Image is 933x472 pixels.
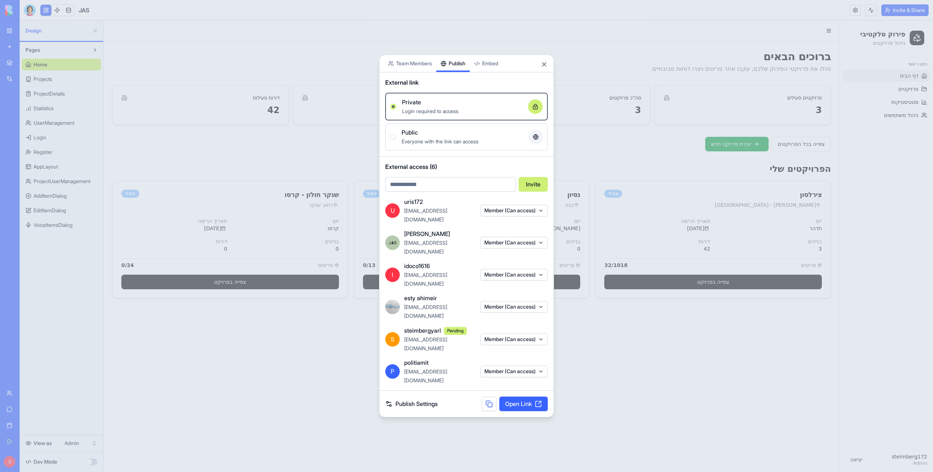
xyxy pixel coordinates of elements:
[328,74,357,81] div: בניינים פעילים
[480,269,548,281] button: Member (Can access)
[506,74,538,81] div: סה"כ פרויקטים
[18,197,124,204] div: תאריך הריסה
[9,44,727,53] p: נהלו את פרויקטי הפירוק שלכם, עקבו אחר פריטים ויצרו דוחות סביבתיים
[404,230,450,239] span: [PERSON_NAME]
[404,208,447,223] span: [EMAIL_ADDRESS][DOMAIN_NAME]
[739,38,827,50] div: ניווט ראשי
[402,128,418,137] span: Public
[259,254,477,269] a: צפייה בפרויקט
[18,241,30,248] div: 0 / 24
[371,204,477,212] div: [PERSON_NAME]
[684,74,718,81] div: פרויקטים פעילים
[739,76,827,88] a: סטטיסטיקות
[404,198,423,206] span: uris172
[404,272,447,287] span: [EMAIL_ADDRESS][DOMAIN_NAME]
[385,332,400,347] span: S
[404,262,430,271] span: idoco1616
[501,254,718,269] a: צפייה בפרויקט
[795,65,815,72] span: פרויקטים
[259,217,365,225] div: דירות
[739,89,827,101] a: ניהול משתמשים
[788,433,824,440] div: steimberg172
[402,108,458,114] span: Login required to access
[181,181,235,188] div: רחוב שנקר
[385,364,400,379] span: P
[519,177,548,192] button: Invite
[470,55,503,72] button: Embed
[371,225,477,232] div: 0
[385,268,400,282] span: I
[18,84,176,96] div: 42
[385,78,419,87] span: External link
[18,169,36,177] div: פעיל
[9,30,727,43] h1: ברוכים הבאים
[129,204,235,212] div: קרסו
[499,397,548,411] a: Open Link
[602,116,665,131] button: יצירת פרויקט חדש
[788,440,824,446] div: Admin
[149,74,176,81] div: דירות פעילות
[18,225,124,232] div: 0
[18,217,124,225] div: דירות
[461,169,477,179] div: נסיון
[436,55,470,72] button: Publish
[501,225,606,232] div: 42
[739,50,827,61] a: דף הבית
[404,240,447,255] span: [EMAIL_ADDRESS][DOMAIN_NAME]
[371,217,477,225] div: בניינים
[9,143,727,154] h2: הפרויקטים שלי
[404,304,447,319] span: [EMAIL_ADDRESS][DOMAIN_NAME]
[404,337,447,352] span: [EMAIL_ADDRESS][DOMAIN_NAME]
[18,254,235,269] a: צפייה בפרויקט
[501,204,606,212] div: [DATE]
[385,236,400,250] img: ACg8ocIURnRS_L_J4YZHnp-Op7YAhruFfI0o9cjIFwMJDOFOHvI1EEZgvg=s96-c
[796,52,815,59] span: דף הבית
[444,327,467,335] span: Pending
[404,294,437,303] span: esty ahimeir
[18,204,124,212] div: [DATE]
[501,217,606,225] div: דירות
[402,98,421,107] span: Private
[129,197,235,204] div: יזם
[259,241,272,248] div: 0 / 13
[480,366,548,378] button: Member (Can access)
[668,116,727,131] a: צפייה בכל הפרויקטים
[480,237,548,249] button: Member (Can access)
[501,241,524,248] div: 32 / 1018
[259,197,365,204] div: תאריך הריסה
[540,61,548,68] button: Close
[402,139,479,145] span: Everyone with the link can access
[390,104,396,109] button: PrivateLogin required to access
[404,359,429,367] span: politiamit
[129,225,235,232] div: 0
[612,181,718,188] div: [PERSON_NAME] - [GEOGRAPHIC_DATA]
[259,204,365,212] div: [DATE]
[404,326,441,335] span: steimbergyarl
[613,197,718,204] div: יזם
[560,84,718,96] div: 3
[404,369,447,384] span: [EMAIL_ADDRESS][DOMAIN_NAME]
[780,91,815,98] span: ניהול משתמשים
[385,204,400,218] span: U
[129,217,235,225] div: בניינים
[757,9,802,19] h1: פירוק סלקטיבי
[613,225,718,232] div: 3
[742,433,763,446] button: יציאה
[181,169,235,179] div: שנקר חולון - קרסו
[259,225,365,232] div: 0
[214,241,229,248] span: פריטים
[480,333,548,345] button: Member (Can access)
[379,84,538,96] div: 3
[385,300,400,314] img: ACg8ocKZVK-H9Ff3aKgp_iy_GMVncIBQoFXpSA5DH8XmdTEWosoruQO6=s96-c
[501,169,519,177] div: פעיל
[259,169,277,177] div: פעיל
[612,169,718,179] div: צירלסון
[613,204,718,212] div: תדהר
[788,78,815,85] span: סטטיסטיקות
[456,241,471,248] span: פריטים
[501,197,606,204] div: תאריך הריסה
[384,55,436,72] button: Team Members
[613,217,718,225] div: בניינים
[480,301,548,313] button: Member (Can access)
[461,181,477,188] div: יבנה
